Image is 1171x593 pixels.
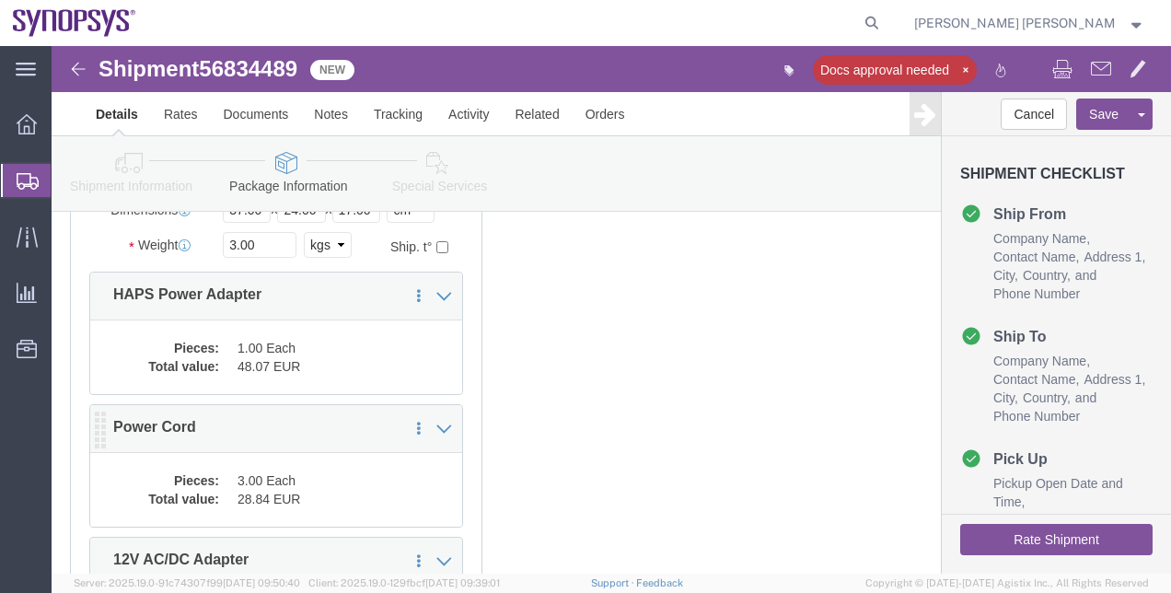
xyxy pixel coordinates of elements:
[914,13,1116,33] span: Marilia de Melo Fernandes
[308,577,500,588] span: Client: 2025.19.0-129fbcf
[74,577,300,588] span: Server: 2025.19.0-91c74307f99
[591,577,637,588] a: Support
[865,576,1149,591] span: Copyright © [DATE]-[DATE] Agistix Inc., All Rights Reserved
[223,577,300,588] span: [DATE] 09:50:40
[13,9,136,37] img: logo
[913,12,1145,34] button: [PERSON_NAME] [PERSON_NAME]
[52,46,1171,574] iframe: FS Legacy Container
[425,577,500,588] span: [DATE] 09:39:01
[636,577,683,588] a: Feedback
